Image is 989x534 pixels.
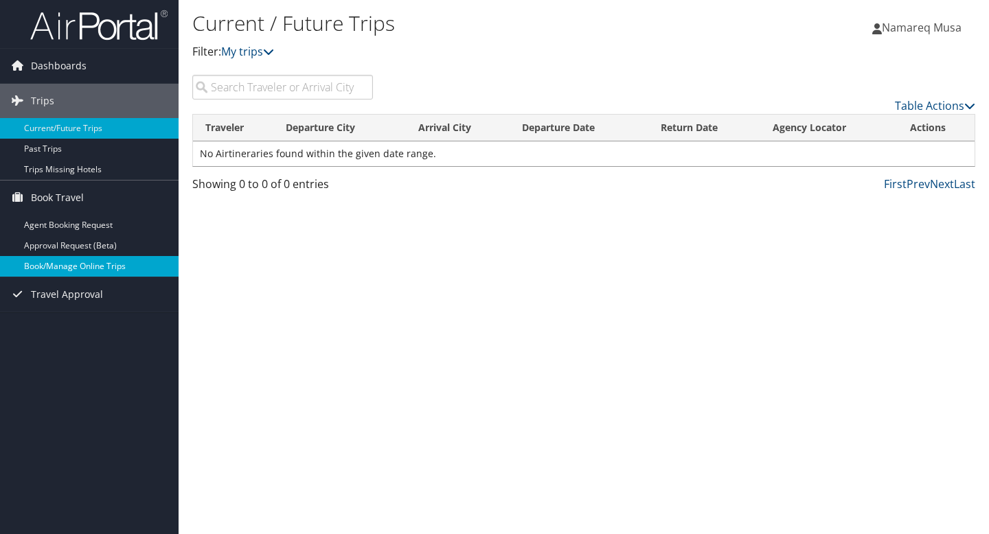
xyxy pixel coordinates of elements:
th: Actions [898,115,975,141]
a: First [884,176,907,191]
td: No Airtineraries found within the given date range. [193,141,975,166]
th: Departure Date: activate to sort column descending [510,115,649,141]
span: Travel Approval [31,277,103,312]
a: Prev [907,176,930,191]
a: My trips [221,44,274,59]
span: Trips [31,84,54,118]
span: Dashboards [31,49,87,83]
a: Last [954,176,975,191]
div: Showing 0 to 0 of 0 entries [192,176,373,199]
a: Namareq Musa [872,7,975,48]
h1: Current / Future Trips [192,9,714,38]
span: Namareq Musa [882,20,962,35]
span: Book Travel [31,181,84,215]
th: Departure City: activate to sort column ascending [273,115,406,141]
th: Arrival City: activate to sort column ascending [406,115,510,141]
a: Next [930,176,954,191]
th: Return Date: activate to sort column ascending [648,115,760,141]
p: Filter: [192,43,714,61]
th: Agency Locator: activate to sort column ascending [760,115,898,141]
a: Table Actions [895,98,975,113]
input: Search Traveler or Arrival City [192,75,373,100]
img: airportal-logo.png [30,9,168,41]
th: Traveler: activate to sort column ascending [193,115,273,141]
